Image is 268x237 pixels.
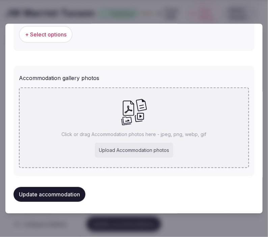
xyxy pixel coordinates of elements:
div: Upload Accommodation photos [95,143,173,158]
span: + Select options [25,31,66,38]
button: Update accommodation [14,187,85,202]
div: Accommodation gallery photos [19,72,249,82]
p: Click or drag Accommodation photos here - jpeg, png, webp, gif [62,131,207,138]
button: + Select options [19,26,73,43]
